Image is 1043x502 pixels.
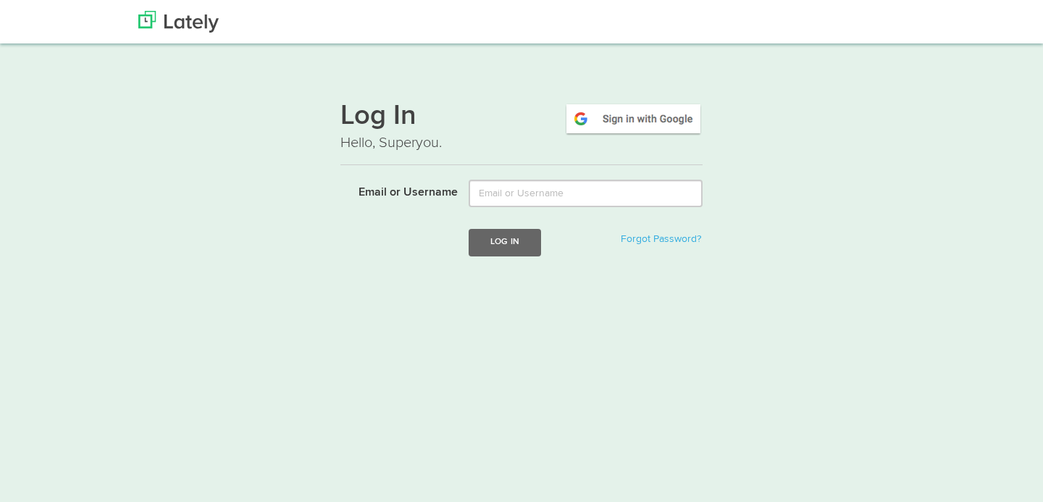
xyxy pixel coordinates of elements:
[621,234,701,244] a: Forgot Password?
[469,229,541,256] button: Log In
[469,180,703,207] input: Email or Username
[564,102,703,135] img: google-signin.png
[330,180,458,201] label: Email or Username
[138,11,219,33] img: Lately
[340,102,703,133] h1: Log In
[340,133,703,154] p: Hello, Superyou.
